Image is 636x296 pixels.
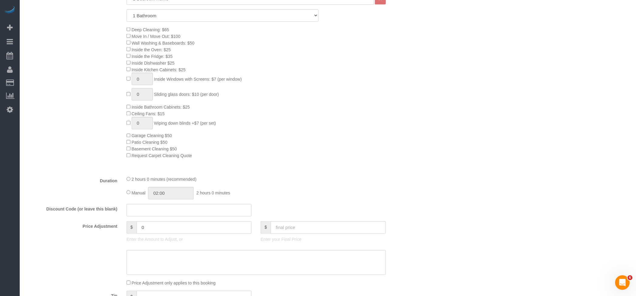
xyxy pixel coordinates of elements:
span: Wiping down blinds +$7 (per set) [154,121,216,126]
span: Inside the Oven: $25 [132,47,171,52]
span: Request Carpet Cleaning Quote [132,153,192,158]
p: Enter the Amount to Adjust, or [127,237,252,243]
span: 2 hours 0 minutes [196,190,230,195]
span: Inside Kitchen Cabinets: $25 [132,67,186,72]
span: Wall Washing & Baseboards: $50 [132,41,195,45]
span: Move In / Move Out: $100 [132,34,181,39]
span: Garage Cleaning $50 [132,133,172,138]
iframe: Intercom live chat [615,275,630,290]
span: Sliding glass doors: $10 (per door) [154,92,219,97]
img: Automaid Logo [4,6,16,15]
span: $ [261,221,271,234]
span: Inside Bathroom Cabinets: $25 [132,105,190,110]
span: Inside the Fridge: $35 [132,54,173,59]
p: Enter your Final Price [261,237,386,243]
span: Patio Cleaning $50 [132,140,167,145]
span: $ [127,221,137,234]
span: Ceiling Fans: $15 [132,112,165,116]
span: Basement Cleaning $50 [132,147,177,152]
label: Discount Code (or leave this blank) [21,204,122,212]
span: 2 hours 0 minutes (recommended) [132,177,197,182]
span: Inside Windows with Screens: $7 (per window) [154,77,242,82]
label: Duration [21,176,122,184]
span: 6 [628,275,633,280]
span: Deep Cleaning: $65 [132,27,169,32]
span: Inside Dishwasher $25 [132,61,175,66]
span: Price Adjustment only applies to this booking [132,281,216,286]
input: final price [271,221,386,234]
label: Price Adjustment [21,221,122,230]
span: Manual [132,190,146,195]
